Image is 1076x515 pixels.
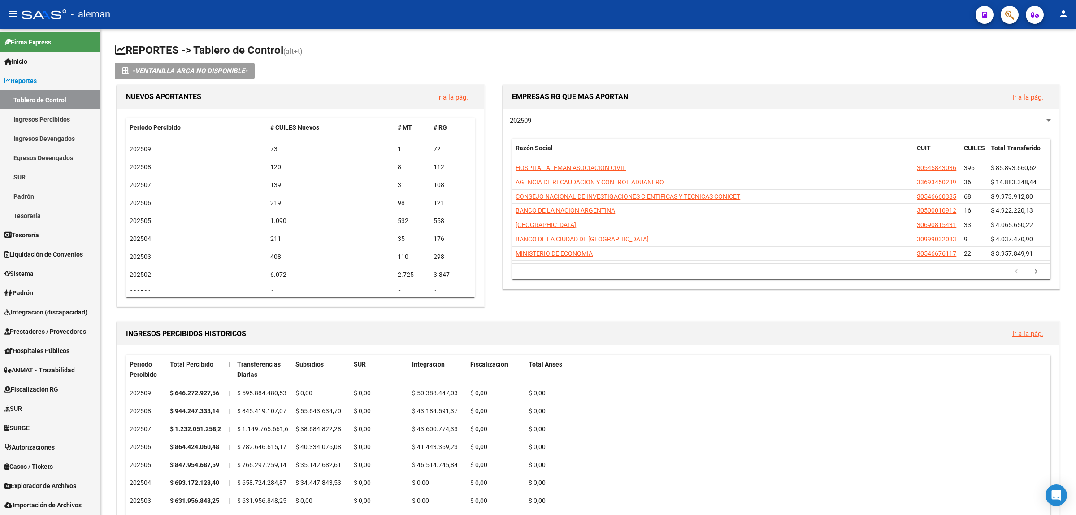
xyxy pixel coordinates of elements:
[130,442,163,452] div: 202506
[354,389,371,397] span: $ 0,00
[412,461,458,468] span: $ 46.514.745,84
[917,250,956,257] span: 30546676117
[270,124,319,131] span: # CUILES Nuevos
[354,443,371,450] span: $ 0,00
[354,361,366,368] span: SUR
[4,442,55,452] span: Autorizaciones
[516,250,593,257] span: MINISTERIO DE ECONOMIA
[408,355,467,384] datatable-header-cell: Integración
[398,216,426,226] div: 532
[170,461,219,468] strong: $ 847.954.687,59
[470,461,487,468] span: $ 0,00
[516,179,664,186] span: AGENCIA DE RECAUDACION Y CONTROL ADUANERO
[529,497,546,504] span: $ 0,00
[228,479,230,486] span: |
[354,461,371,468] span: $ 0,00
[115,63,255,79] button: -VENTANILLA ARCA NO DISPONIBLE-
[130,460,163,470] div: 202505
[4,37,51,47] span: Firma Express
[434,198,462,208] div: 121
[398,252,426,262] div: 110
[130,271,151,278] span: 202502
[126,355,166,384] datatable-header-cell: Período Percibido
[917,193,956,200] span: 30546660385
[283,47,303,56] span: (alt+t)
[964,144,985,152] span: CUILES
[964,207,971,214] span: 16
[237,389,286,397] span: $ 595.884.480,53
[470,389,487,397] span: $ 0,00
[4,365,75,375] span: ANMAT - Trazabilidad
[412,425,458,432] span: $ 43.600.774,33
[412,497,429,504] span: $ 0,00
[130,124,181,131] span: Período Percibido
[991,193,1033,200] span: $ 9.973.912,80
[398,270,426,280] div: 2.725
[529,425,546,432] span: $ 0,00
[917,236,956,243] span: 30999032083
[516,207,615,214] span: BANCO DE LA NACION ARGENTINA
[434,144,462,154] div: 72
[4,230,39,240] span: Tesorería
[270,198,390,208] div: 219
[470,425,487,432] span: $ 0,00
[434,124,447,131] span: # RG
[130,181,151,188] span: 202507
[4,481,76,491] span: Explorador de Archivos
[166,355,225,384] datatable-header-cell: Total Percibido
[4,307,87,317] span: Integración (discapacidad)
[470,497,487,504] span: $ 0,00
[4,269,34,279] span: Sistema
[270,270,390,280] div: 6.072
[529,389,546,397] span: $ 0,00
[130,235,151,242] span: 202504
[917,144,931,152] span: CUIT
[398,180,426,190] div: 31
[270,144,390,154] div: 73
[412,407,458,415] span: $ 43.184.591,37
[470,407,487,415] span: $ 0,00
[170,443,219,450] strong: $ 864.424.060,48
[237,497,286,504] span: $ 631.956.848,25
[434,180,462,190] div: 108
[237,479,286,486] span: $ 658.724.284,87
[516,236,649,243] span: BANCO DE LA CIUDAD DE [GEOGRAPHIC_DATA]
[234,355,292,384] datatable-header-cell: Transferencias Diarias
[4,346,69,356] span: Hospitales Públicos
[237,407,286,415] span: $ 845.419.107,07
[130,253,151,260] span: 202503
[467,355,525,384] datatable-header-cell: Fiscalización
[512,139,913,168] datatable-header-cell: Razón Social
[1012,330,1043,338] a: Ir a la pág.
[964,236,968,243] span: 9
[115,43,1062,59] h1: REPORTES -> Tablero de Control
[398,162,426,172] div: 8
[267,118,394,137] datatable-header-cell: # CUILES Nuevos
[170,425,225,432] strong: $ 1.232.051.258,29
[4,500,82,510] span: Importación de Archivos
[7,9,18,19] mat-icon: menu
[917,221,956,228] span: 30690815431
[964,221,971,228] span: 33
[170,497,219,504] strong: $ 631.956.848,25
[913,139,960,168] datatable-header-cell: CUIT
[237,443,286,450] span: $ 782.646.615,17
[228,497,230,504] span: |
[225,355,234,384] datatable-header-cell: |
[228,425,230,432] span: |
[270,162,390,172] div: 120
[270,216,390,226] div: 1.090
[270,288,390,298] div: 6
[126,92,201,101] span: NUEVOS APORTANTES
[917,207,956,214] span: 30500010912
[1046,484,1067,506] div: Open Intercom Messenger
[991,179,1037,186] span: $ 14.883.348,44
[529,461,546,468] span: $ 0,00
[1005,325,1050,342] button: Ir a la pág.
[130,424,163,434] div: 202507
[430,89,475,105] button: Ir a la pág.
[412,361,445,368] span: Integración
[295,425,341,432] span: $ 38.684.822,28
[394,118,430,137] datatable-header-cell: # MT
[430,118,466,137] datatable-header-cell: # RG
